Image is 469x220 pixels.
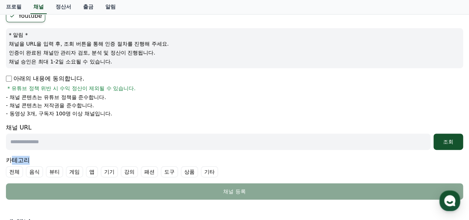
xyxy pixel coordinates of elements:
label: 앱 [86,166,98,177]
div: 채널 등록 [21,188,448,195]
p: 채널 승인은 최대 1-2일 소요될 수 있습니다. [9,58,460,65]
label: 강의 [121,166,138,177]
label: 상품 [181,166,198,177]
label: 전체 [6,166,23,177]
label: 음식 [26,166,43,177]
button: 조회 [433,134,463,150]
label: 기타 [201,166,218,177]
p: - 동영상 3개, 구독자 100명 이상 채널입니다. [6,110,112,117]
a: 홈 [2,158,49,177]
div: 카테고리 [6,156,463,177]
a: 설정 [96,158,142,177]
span: 대화 [68,170,77,176]
button: 채널 등록 [6,183,463,200]
label: 패션 [141,166,158,177]
label: 게임 [66,166,83,177]
p: 인증이 완료된 채널만 관리자 검토, 분석 및 정산이 진행됩니다. [9,49,460,56]
p: 아래의 내용에 동의합니다. [6,74,84,83]
label: 기기 [101,166,118,177]
span: 설정 [115,170,123,175]
div: 채널 URL [6,123,463,150]
p: - 채널 콘텐츠는 저작권을 준수합니다. [6,102,94,109]
label: 도구 [161,166,178,177]
label: 뷰티 [46,166,63,177]
div: 조회 [436,138,460,145]
a: 대화 [49,158,96,177]
span: * 유튜브 정책 위반 시 수익 정산이 제외될 수 있습니다. [7,85,136,92]
p: - 채널 콘텐츠는 유튜브 정책을 준수합니다. [6,93,106,101]
span: 홈 [23,170,28,175]
label: Youtube [6,10,45,22]
p: 채널을 URL을 입력 후, 조회 버튼을 통해 인증 절차를 진행해 주세요. [9,40,460,47]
